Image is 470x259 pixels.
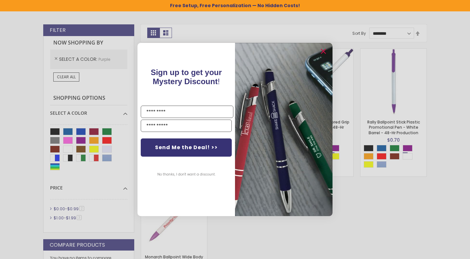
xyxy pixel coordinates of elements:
[141,138,232,157] button: Send Me the Deal! >>
[154,166,219,183] button: No thanks, I don't want a discount.
[151,68,222,86] span: !
[318,46,329,57] button: Close dialog
[235,43,333,216] img: pop-up-image
[151,68,222,86] span: Sign up to get your Mystery Discount
[416,241,470,259] iframe: Google Customer Reviews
